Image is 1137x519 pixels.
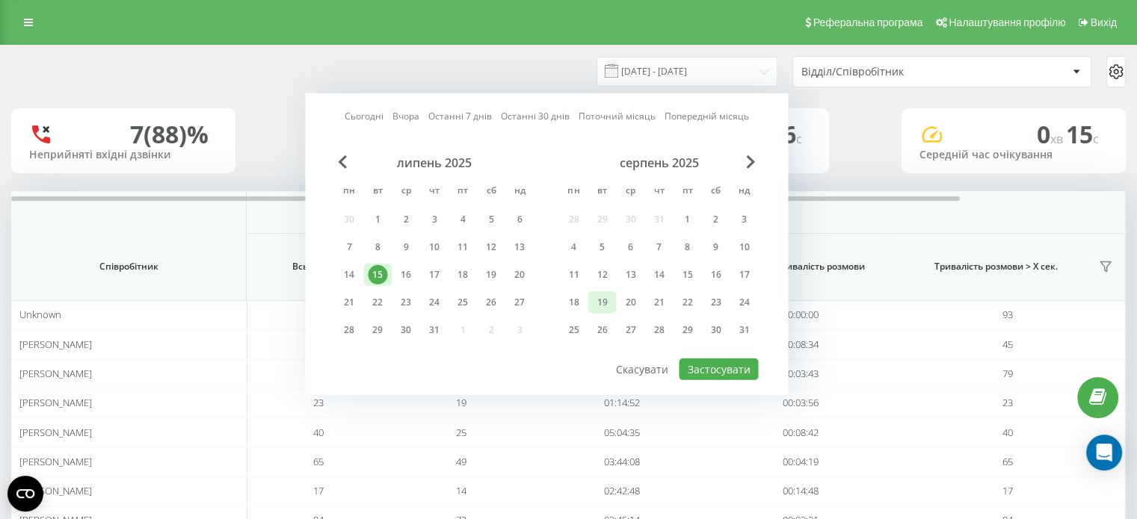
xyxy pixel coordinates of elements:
[339,320,359,340] div: 28
[813,16,923,28] span: Реферальна програма
[898,261,1094,273] span: Тривалість розмови > Х сек.
[620,265,640,285] div: 13
[130,120,209,149] div: 7 (88)%
[712,300,890,329] td: 00:00:00
[706,293,725,312] div: 23
[592,293,611,312] div: 19
[1086,435,1122,470] div: Open Intercom Messenger
[796,131,802,147] span: c
[676,181,698,203] abbr: п’ятниця
[425,237,444,257] div: 10
[7,476,43,512] button: Open CMP widget
[425,210,444,229] div: 3
[368,320,387,340] div: 29
[481,237,501,257] div: 12
[730,291,758,314] div: нд 24 серп 2025 р.
[706,320,725,340] div: 30
[647,181,670,203] abbr: четвер
[616,291,644,314] div: ср 20 серп 2025 р.
[562,181,585,203] abbr: понеділок
[712,476,890,506] td: 00:14:48
[673,208,701,231] div: пт 1 серп 2025 р.
[254,261,360,273] span: Всього
[395,181,417,203] abbr: середа
[616,319,644,341] div: ср 27 серп 2025 р.
[363,208,392,231] div: вт 1 лип 2025 р.
[456,484,466,497] span: 14
[949,16,1065,28] span: Налаштування профілю
[392,109,419,123] a: Вчора
[338,155,347,169] span: Previous Month
[345,109,383,123] a: Сьогодні
[510,293,529,312] div: 27
[608,358,677,380] button: Скасувати
[477,264,505,286] div: сб 19 лип 2025 р.
[453,293,472,312] div: 25
[396,237,416,257] div: 9
[588,291,616,314] div: вт 19 серп 2025 р.
[644,319,673,341] div: чт 28 серп 2025 р.
[533,417,712,447] td: 05:04:35
[481,293,501,312] div: 26
[505,264,534,286] div: нд 20 лип 2025 р.
[579,109,656,123] a: Поточний місяць
[1066,118,1099,150] span: 15
[396,293,416,312] div: 23
[649,320,668,340] div: 28
[477,236,505,258] div: сб 12 лип 2025 р.
[501,109,570,123] a: Останні 30 днів
[1091,16,1117,28] span: Вихід
[564,237,583,257] div: 4
[19,426,92,439] span: [PERSON_NAME]
[481,265,501,285] div: 19
[712,417,890,447] td: 00:08:42
[510,237,529,257] div: 13
[730,208,758,231] div: нд 3 серп 2025 р.
[677,320,697,340] div: 29
[19,367,92,380] span: [PERSON_NAME]
[19,455,92,468] span: [PERSON_NAME]
[701,319,730,341] div: сб 30 серп 2025 р.
[706,237,725,257] div: 9
[453,237,472,257] div: 11
[453,265,472,285] div: 18
[396,210,416,229] div: 2
[620,320,640,340] div: 27
[592,320,611,340] div: 26
[588,264,616,286] div: вт 12 серп 2025 р.
[644,236,673,258] div: чт 7 серп 2025 р.
[510,210,529,229] div: 6
[727,261,875,273] span: Середня тривалість розмови
[452,181,474,203] abbr: п’ятниця
[712,359,890,388] td: 00:03:43
[449,291,477,314] div: пт 25 лип 2025 р.
[456,396,466,409] span: 19
[533,476,712,506] td: 02:42:48
[559,291,588,314] div: пн 18 серп 2025 р.
[363,319,392,341] div: вт 29 лип 2025 р.
[620,237,640,257] div: 6
[665,109,749,123] a: Попередній місяць
[368,237,387,257] div: 8
[396,265,416,285] div: 16
[313,455,324,468] span: 65
[449,236,477,258] div: пт 11 лип 2025 р.
[677,265,697,285] div: 15
[801,66,980,78] div: Відділ/Співробітник
[420,319,449,341] div: чт 31 лип 2025 р.
[368,293,387,312] div: 22
[335,155,534,170] div: липень 2025
[677,210,697,229] div: 1
[449,208,477,231] div: пт 4 лип 2025 р.
[730,264,758,286] div: нд 17 серп 2025 р.
[559,264,588,286] div: пн 11 серп 2025 р.
[456,426,466,439] span: 25
[673,264,701,286] div: пт 15 серп 2025 р.
[425,293,444,312] div: 24
[425,320,444,340] div: 31
[588,319,616,341] div: вт 26 серп 2025 р.
[712,388,890,417] td: 00:03:56
[420,208,449,231] div: чт 3 лип 2025 р.
[1002,308,1013,321] span: 93
[1002,367,1013,380] span: 79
